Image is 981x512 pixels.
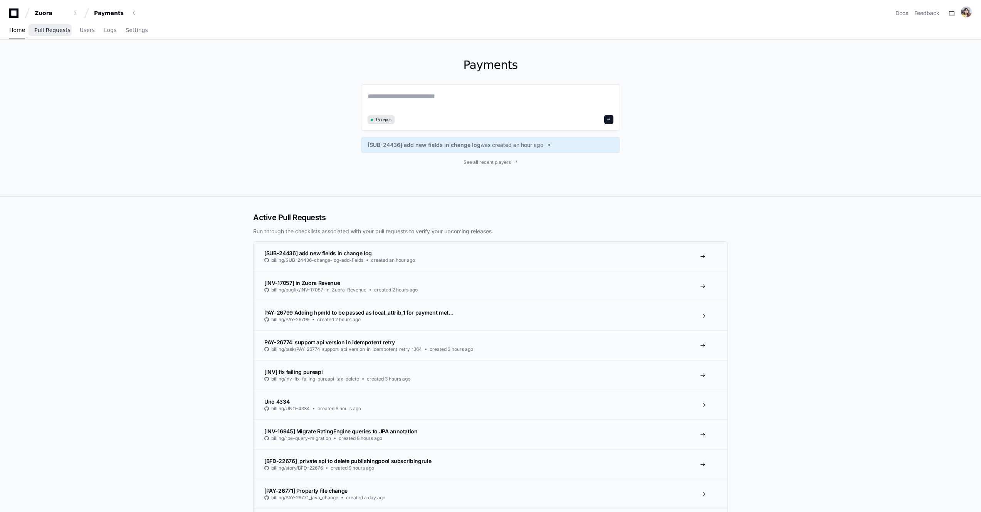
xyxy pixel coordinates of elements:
a: [INV] fix failing pureapibilling/inv-fix-failing-pureapi-tax-deletecreated 3 hours ago [254,360,727,390]
a: PAY-26799 Adding hpmId to be passed as local_attrib_1 for payment met…billing/PAY-26799created 2 ... [254,301,727,330]
a: [PAY-26771] Property file changebilling/PAY-26771_java_changecreated a day ago [254,479,727,509]
a: See all recent players [361,159,620,165]
span: [BFD-22676] ,private api to delete publishingpool subscribingrule [264,458,431,464]
span: created 6 hours ago [317,406,361,412]
span: billing/story/BFD-22676 [271,465,323,471]
a: Docs [895,9,908,17]
span: billing/rbe-query-migration [271,435,331,441]
span: [PAY-26771] Property file change [264,487,348,494]
a: PAY-26774: support api version in idempotent retrybilling/task/PAY-26774_support_api_version_in_i... [254,330,727,360]
a: [SUB-24436] add new fields in change logwas created an hour ago [368,141,613,149]
span: created a day ago [346,495,385,501]
a: Uno 4334billing/UNO-4334created 6 hours ago [254,390,727,419]
h1: Payments [361,58,620,72]
span: 15 repos [375,117,391,123]
span: billing/PAY-26771_java_change [271,495,338,501]
div: Payments [94,9,127,17]
a: [SUB-24436] add new fields in change logbilling/SUB-24436-change-log-add-fieldscreated an hour ago [254,242,727,271]
a: [BFD-22676] ,private api to delete publishingpool subscribingrulebilling/story/BFD-22676created 9... [254,449,727,479]
h2: Active Pull Requests [253,212,728,223]
div: Zuora [35,9,68,17]
span: created 8 hours ago [339,435,382,441]
span: billing/task/PAY-26774_support_api_version_in_idempotent_retry_r364 [271,346,422,352]
span: created 2 hours ago [374,287,418,293]
span: Pylon [77,42,93,48]
span: billing/PAY-26799 [271,317,309,323]
span: created 2 hours ago [317,317,361,323]
span: [INV] fix failing pureapi [264,369,323,375]
span: billing/SUB-24436-change-log-add-fields [271,257,363,263]
img: ACg8ocJp4l0LCSiC5MWlEh794OtQNs1DKYp4otTGwJyAKUZvwXkNnmc=s96-c [961,7,972,17]
span: was created an hour ago [480,141,543,149]
span: Uno 4334 [264,398,289,405]
span: created 3 hours ago [430,346,473,352]
button: Feedback [914,9,939,17]
span: created 9 hours ago [331,465,374,471]
span: created an hour ago [371,257,415,263]
a: Home [9,22,25,39]
a: [INV-16945] Migrate RatingEngine queries to JPA annotationbilling/rbe-query-migrationcreated 8 ho... [254,419,727,449]
span: PAY-26799 Adding hpmId to be passed as local_attrib_1 for payment met… [264,309,454,316]
a: Pull Requests [34,22,70,39]
span: billing/bugfix/INV-17057-in-Zuora-Revenue [271,287,366,293]
button: Zuora [32,6,81,20]
span: Pull Requests [34,28,70,32]
p: Run through the checklists associated with your pull requests to verify your upcoming releases. [253,227,728,235]
button: Payments [91,6,140,20]
span: See all recent players [464,159,511,165]
a: Settings [126,22,148,39]
span: billing/UNO-4334 [271,406,310,412]
span: PAY-26774: support api version in idempotent retry [264,339,395,345]
span: billing/inv-fix-failing-pureapi-tax-delete [271,376,359,382]
span: [SUB-24436] add new fields in change log [368,141,480,149]
a: Users [80,22,95,39]
span: Users [80,28,95,32]
span: Home [9,28,25,32]
a: Logs [104,22,116,39]
span: [SUB-24436] add new fields in change log [264,250,372,256]
a: [INV-17057] in Zuora Revenuebilling/bugfix/INV-17057-in-Zuora-Revenuecreated 2 hours ago [254,271,727,301]
a: Powered byPylon [54,42,93,48]
span: [INV-16945] Migrate RatingEngine queries to JPA annotation [264,428,418,435]
span: Settings [126,28,148,32]
span: [INV-17057] in Zuora Revenue [264,280,340,286]
span: created 3 hours ago [367,376,410,382]
span: Logs [104,28,116,32]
